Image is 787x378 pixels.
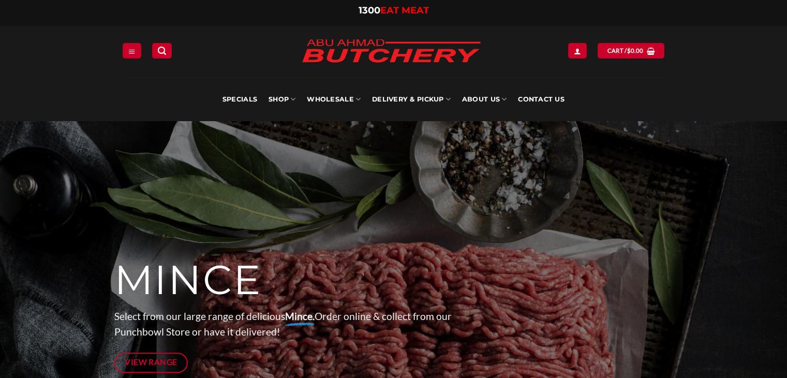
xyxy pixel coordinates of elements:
[380,5,429,16] span: EAT MEAT
[114,310,452,338] span: Select from our large range of delicious Order online & collect from our Punchbowl Store or have ...
[359,5,429,16] a: 1300EAT MEAT
[598,43,664,58] a: View cart
[627,47,644,54] bdi: 0.00
[222,78,257,121] a: Specials
[607,46,644,55] span: Cart /
[114,353,188,373] a: View Range
[269,78,295,121] a: SHOP
[568,43,587,58] a: Login
[123,43,141,58] a: Menu
[462,78,507,121] a: About Us
[285,310,315,322] strong: Mince.
[359,5,380,16] span: 1300
[518,78,565,121] a: Contact Us
[372,78,451,121] a: Delivery & Pickup
[114,255,262,305] span: MINCE
[307,78,361,121] a: Wholesale
[125,356,177,369] span: View Range
[152,43,172,58] a: Search
[293,32,489,71] img: Abu Ahmad Butchery
[627,46,631,55] span: $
